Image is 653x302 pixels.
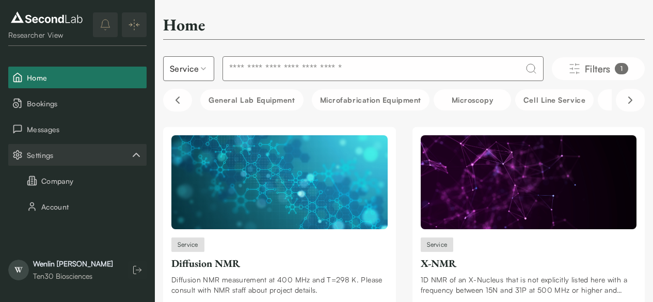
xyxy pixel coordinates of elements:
div: Diffusion NMR [171,256,388,271]
button: Bookings [8,92,147,114]
button: Scroll right [616,89,645,112]
div: X-NMR [421,256,637,271]
button: Expand/Collapse sidebar [122,12,147,37]
span: Home [27,72,142,83]
div: Settings sub items [8,144,147,166]
button: Scroll left [163,89,192,112]
div: Wenlin [PERSON_NAME] [33,259,113,269]
div: Diffusion NMR measurement at 400 MHz and T=298 K. Please consult with NMR staff about project det... [171,275,388,295]
div: Ten30 Biosciences [33,271,113,281]
button: Company [8,170,147,192]
div: Researcher View [8,30,85,40]
button: Select listing type [163,56,214,81]
div: 1D NMR of an X-Nucleus that is not explicitly listed here with a frequency between 15N and 31P at... [421,275,637,295]
button: Microfabrication Equipment [312,89,429,110]
img: X-NMR [421,135,637,229]
button: Cell line service [515,89,594,110]
img: Diffusion NMR [171,135,388,229]
button: Messages [8,118,147,140]
span: W [8,260,29,280]
button: General Lab equipment [200,89,304,110]
button: Filters [552,57,645,80]
button: Home [8,67,147,88]
span: Bookings [27,98,142,109]
span: Settings [27,150,130,161]
button: Settings [8,144,147,166]
h2: Home [163,14,205,35]
span: Messages [27,124,142,135]
span: Filters [585,61,611,76]
button: notifications [93,12,118,37]
span: Service [427,240,448,249]
button: Microscopy [434,89,511,110]
span: Service [178,240,198,249]
img: logo [8,9,85,26]
button: Account [8,196,147,217]
div: 1 [615,63,628,74]
button: Log out [128,261,147,279]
